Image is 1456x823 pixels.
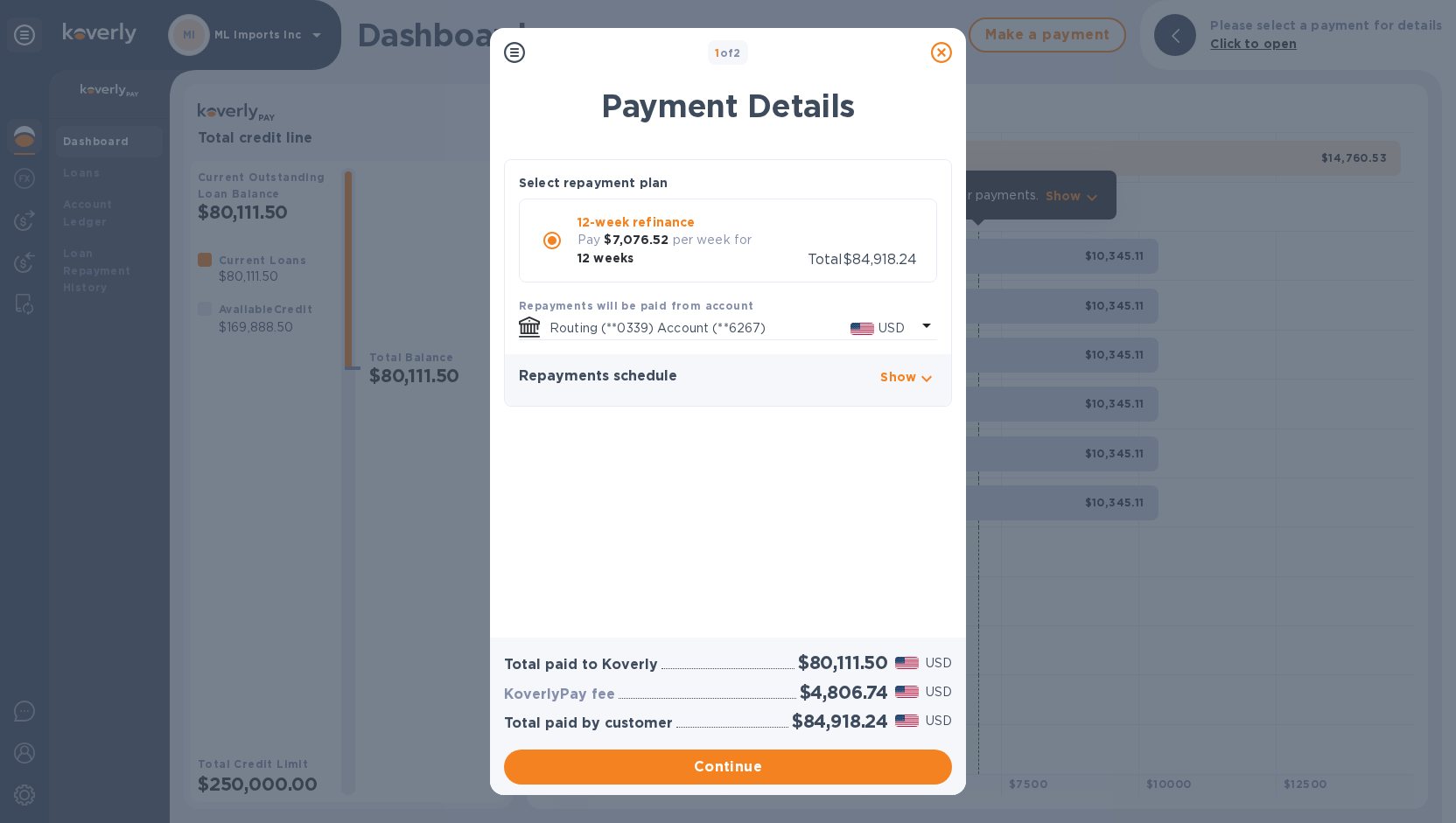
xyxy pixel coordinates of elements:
[895,686,919,698] img: USD
[800,681,888,703] h2: $4,806.74
[577,251,633,265] b: 12 weeks
[895,715,919,727] img: USD
[604,233,668,247] b: $7,076.52
[577,213,808,231] p: 12-week refinance
[926,654,952,673] p: USD
[504,750,952,785] button: Continue
[549,319,850,338] p: Routing (**0339) Account (**6267)
[577,231,600,249] p: Pay
[519,368,677,385] h3: Repayments schedule
[798,652,888,673] h2: $80,111.50
[715,46,719,59] span: 1
[518,757,938,778] span: Continue
[504,87,952,124] h1: Payment Details
[926,683,952,701] p: USD
[880,368,916,386] p: Show
[808,251,917,268] span: Total $84,918.24
[880,368,937,392] button: Show
[895,657,919,669] img: USD
[673,231,752,249] p: per week for
[519,174,668,192] p: Select repayment plan
[519,299,753,312] b: Repayments will be paid from account
[850,323,874,335] img: USD
[504,715,673,732] h3: Total paid by customer
[878,319,905,338] p: USD
[792,710,888,732] h2: $84,918.24
[504,657,658,673] h3: Total paid to Koverly
[715,46,741,59] b: of 2
[926,712,952,730] p: USD
[504,687,615,703] h3: KoverlyPay fee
